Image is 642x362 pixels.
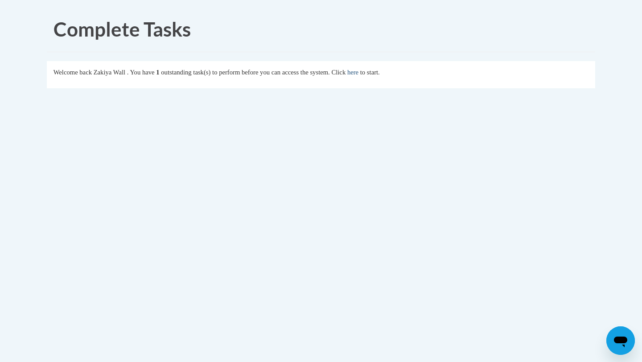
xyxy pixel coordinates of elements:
a: here [347,69,358,76]
span: 1 [156,69,159,76]
span: Welcome back [53,69,92,76]
span: Zakiya Wall [94,69,125,76]
iframe: Button to launch messaging window [606,326,635,355]
span: Complete Tasks [53,17,191,41]
span: to start. [360,69,380,76]
span: outstanding task(s) to perform before you can access the system. Click [161,69,346,76]
span: . You have [127,69,155,76]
